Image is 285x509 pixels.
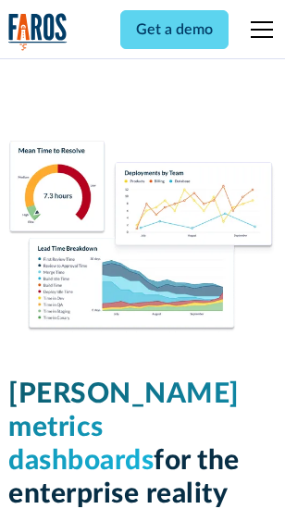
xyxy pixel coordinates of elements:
[8,380,240,475] span: [PERSON_NAME] metrics dashboards
[120,10,229,49] a: Get a demo
[240,7,277,52] div: menu
[8,13,68,51] img: Logo of the analytics and reporting company Faros.
[8,13,68,51] a: home
[8,141,277,333] img: Dora Metrics Dashboard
